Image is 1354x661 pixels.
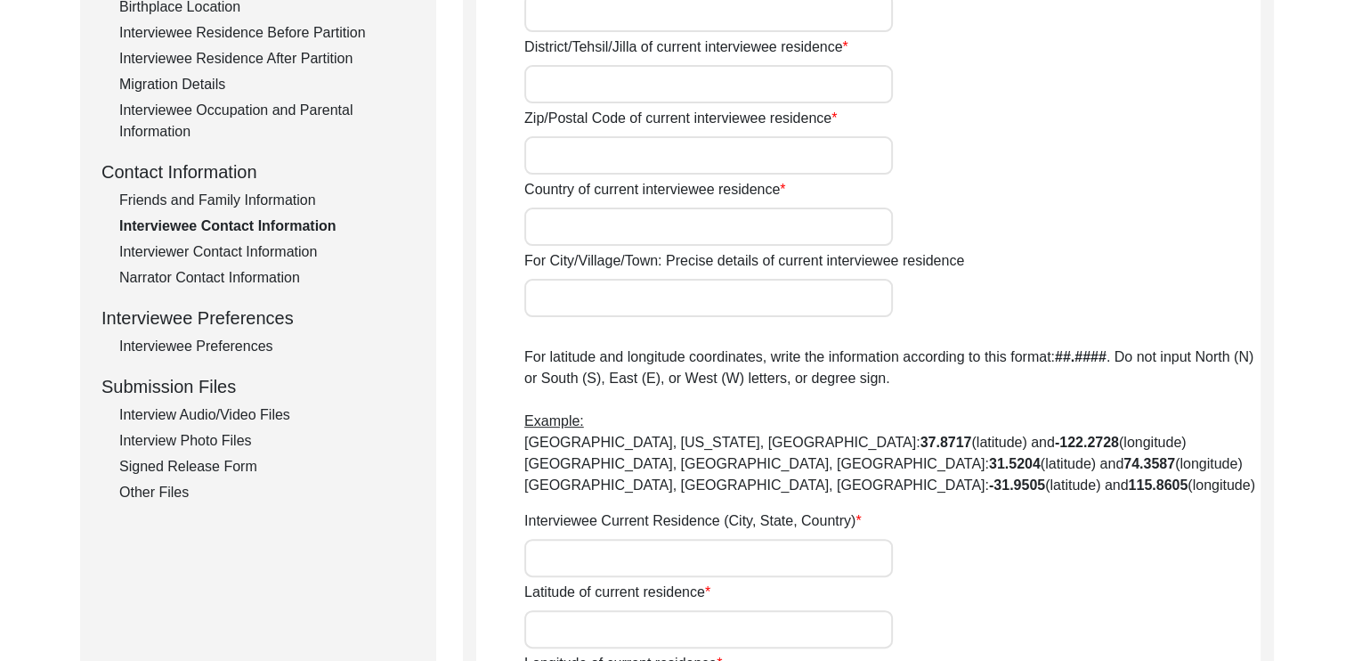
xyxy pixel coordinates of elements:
[524,510,862,532] label: Interviewee Current Residence (City, State, Country)
[101,305,415,331] div: Interviewee Preferences
[119,74,415,95] div: Migration Details
[1128,477,1188,493] b: 115.8605
[119,48,415,69] div: Interviewee Residence After Partition
[119,267,415,289] div: Narrator Contact Information
[119,482,415,503] div: Other Files
[119,430,415,452] div: Interview Photo Files
[119,404,415,426] div: Interview Audio/Video Files
[119,100,415,143] div: Interviewee Occupation and Parental Information
[524,108,837,129] label: Zip/Postal Code of current interviewee residence
[989,456,1041,471] b: 31.5204
[524,250,964,272] label: For City/Village/Town: Precise details of current interviewee residence
[119,190,415,211] div: Friends and Family Information
[101,373,415,400] div: Submission Files
[1055,435,1119,450] b: -122.2728
[1123,456,1175,471] b: 74.3587
[119,216,415,237] div: Interviewee Contact Information
[119,22,415,44] div: Interviewee Residence Before Partition
[119,336,415,357] div: Interviewee Preferences
[524,582,710,603] label: Latitude of current residence
[524,179,785,200] label: Country of current interviewee residence
[989,477,1045,493] b: -31.9505
[920,435,972,450] b: 37.8717
[524,347,1261,496] p: For latitude and longitude coordinates, write the information according to this format: . Do not ...
[101,159,415,185] div: Contact Information
[524,413,584,428] span: Example:
[119,456,415,477] div: Signed Release Form
[119,241,415,263] div: Interviewer Contact Information
[1055,349,1107,364] b: ##.####
[524,37,848,58] label: District/Tehsil/Jilla of current interviewee residence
